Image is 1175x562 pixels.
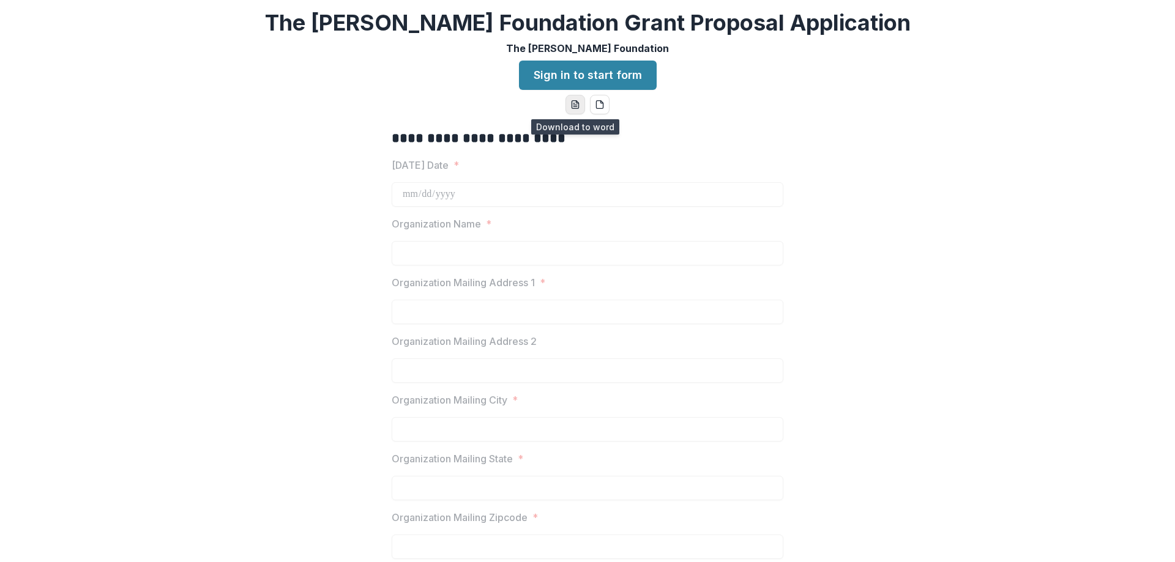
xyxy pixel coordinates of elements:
p: [DATE] Date [392,158,449,172]
p: Organization Mailing Address 1 [392,275,535,290]
a: Sign in to start form [519,61,657,90]
p: Organization Name [392,216,481,231]
button: pdf-download [590,95,610,114]
h2: The [PERSON_NAME] Foundation Grant Proposal Application [265,10,911,36]
p: Organization Mailing State [392,451,513,466]
p: Organization Mailing City [392,393,507,407]
button: word-download [565,95,585,114]
p: Organization Mailing Zipcode [392,510,528,525]
p: The [PERSON_NAME] Foundation [506,41,669,56]
p: Organization Mailing Address 2 [392,334,537,349]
